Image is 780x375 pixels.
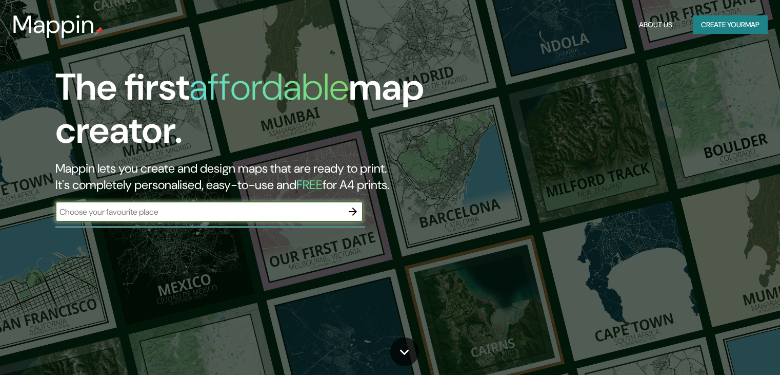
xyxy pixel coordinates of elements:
h2: Mappin lets you create and design maps that are ready to print. It's completely personalised, eas... [55,160,446,193]
h5: FREE [296,177,323,193]
input: Choose your favourite place [55,206,343,218]
button: About Us [635,15,676,34]
h1: The first map creator. [55,66,446,160]
img: mappin-pin [95,27,103,35]
button: Create yourmap [693,15,768,34]
h1: affordable [189,63,349,111]
h3: Mappin [12,10,95,39]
